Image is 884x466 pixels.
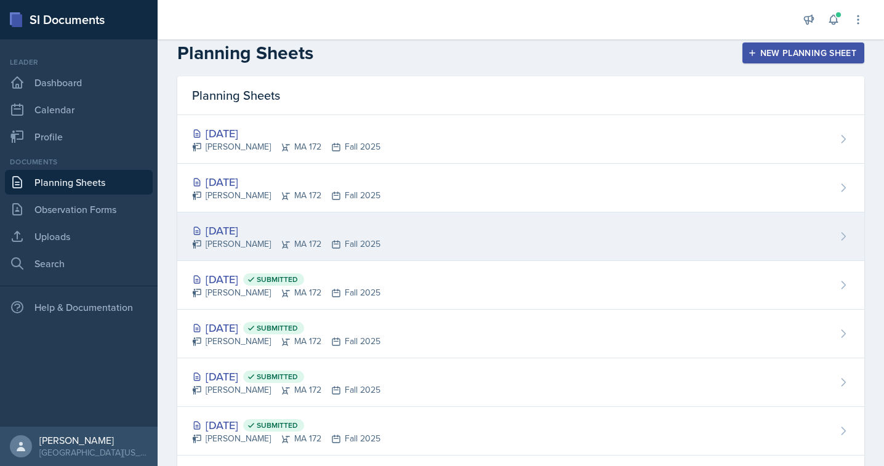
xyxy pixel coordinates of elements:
a: [DATE] Submitted [PERSON_NAME]MA 172Fall 2025 [177,358,864,407]
div: [DATE] [192,319,380,336]
div: [PERSON_NAME] MA 172 Fall 2025 [192,384,380,396]
div: Documents [5,156,153,167]
div: [DATE] [192,368,380,385]
div: Help & Documentation [5,295,153,319]
a: Observation Forms [5,197,153,222]
div: [DATE] [192,125,380,142]
div: [DATE] [192,222,380,239]
a: Dashboard [5,70,153,95]
div: [PERSON_NAME] MA 172 Fall 2025 [192,189,380,202]
a: Profile [5,124,153,149]
div: [PERSON_NAME] MA 172 Fall 2025 [192,335,380,348]
a: [DATE] [PERSON_NAME]MA 172Fall 2025 [177,212,864,261]
a: [DATE] [PERSON_NAME]MA 172Fall 2025 [177,115,864,164]
div: [DATE] [192,271,380,287]
div: New Planning Sheet [750,48,856,58]
a: [DATE] Submitted [PERSON_NAME]MA 172Fall 2025 [177,310,864,358]
div: [PERSON_NAME] [39,434,148,446]
div: [DATE] [192,417,380,433]
a: [DATE] Submitted [PERSON_NAME]MA 172Fall 2025 [177,261,864,310]
div: [PERSON_NAME] MA 172 Fall 2025 [192,286,380,299]
span: Submitted [257,323,298,333]
span: Submitted [257,372,298,382]
a: Planning Sheets [5,170,153,195]
a: [DATE] Submitted [PERSON_NAME]MA 172Fall 2025 [177,407,864,456]
span: Submitted [257,275,298,284]
a: Calendar [5,97,153,122]
div: Planning Sheets [177,76,864,115]
div: [DATE] [192,174,380,190]
div: [PERSON_NAME] MA 172 Fall 2025 [192,140,380,153]
a: Uploads [5,224,153,249]
div: Leader [5,57,153,68]
div: [PERSON_NAME] MA 172 Fall 2025 [192,238,380,251]
button: New Planning Sheet [742,42,864,63]
a: [DATE] [PERSON_NAME]MA 172Fall 2025 [177,164,864,212]
div: [PERSON_NAME] MA 172 Fall 2025 [192,432,380,445]
a: Search [5,251,153,276]
h2: Planning Sheets [177,42,313,64]
span: Submitted [257,420,298,430]
div: [GEOGRAPHIC_DATA][US_STATE] in [GEOGRAPHIC_DATA] [39,446,148,459]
